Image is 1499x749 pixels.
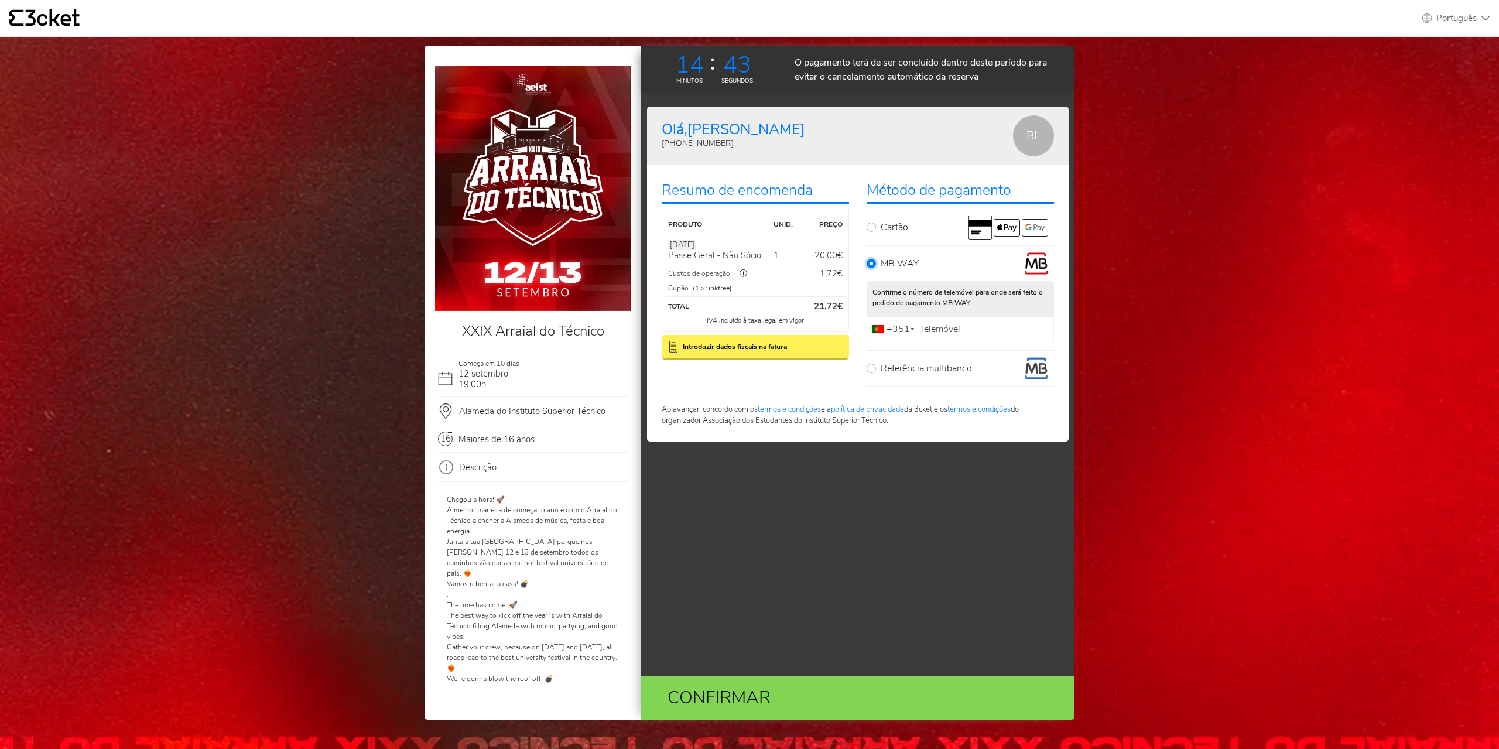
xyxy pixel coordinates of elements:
img: multibanco.bbb34faf.png [1025,357,1048,380]
button: Confirmar [641,676,1074,720]
button: Introduzir dados fiscais na fatura [662,335,849,358]
span: Descrição [459,461,497,473]
p: Preço [803,219,843,230]
b: Introduzir dados fiscais na fatura [683,341,787,352]
p: Vamos rebentar a casa! 💣 [447,579,619,589]
p: Total [668,301,798,312]
div: Portugal: +351 [867,317,918,341]
h4: XXIX Arraial do Técnico [441,323,625,340]
p: € [800,267,843,281]
div: +351 [872,317,918,341]
l: termos e condições [947,404,1011,415]
span: Chegou a hora! 🚀 [447,495,505,504]
p: Gather your crew, because on [DATE] and [DATE], all roads lead to the best university festival in... [447,642,619,673]
img: google-pay.9d0a6f4d.svg [1022,219,1048,237]
img: apple-pay.0415eff4.svg [994,219,1020,237]
div: SEGUNDOS [713,77,761,85]
span: [PHONE_NUMBER] [662,138,734,149]
p: Ao avançar, concordo com os e a da 3cket e os do organizador Associação dos Estudantes do Institu... [662,404,1054,427]
p: Método de pagamento [867,180,1054,204]
span: 12 setembro 19:00h [458,368,508,390]
img: mbway.1e3ecf15.png [1025,252,1048,275]
span: Maiores de 16 anos [458,434,535,444]
p: € [803,300,843,313]
p: 20,00€ [800,251,843,261]
small: (1 × ) [693,283,732,293]
span: 16 [440,433,454,447]
i: Linktree [705,283,730,293]
p: . [447,589,619,600]
div: ⓘ [730,268,756,280]
div: 43 [713,47,761,71]
p: Produto [668,219,768,230]
label: Telemóvel [916,326,963,333]
g: {' '} [9,10,23,26]
div: 14 [666,47,713,71]
button: ⓘ [730,266,756,283]
p: The best way to kick off the year is with Arraial do Técnico filling Alameda with music, partying... [447,610,619,642]
img: e49d6b16d0b2489fbe161f82f243c176.webp [435,66,631,311]
p: Resumo de encomenda [662,180,849,204]
p: Olá, [662,122,805,137]
div: Confirmar [659,685,924,711]
a: política de privacidade [831,404,904,415]
p: Passe Geral - Não Sócio [668,251,768,261]
span: 1,72 [820,268,837,279]
span: [PERSON_NAME] [687,119,805,139]
p: Custos de operação [668,268,730,279]
p: IVA incluído à taxa legal em vigor [674,316,837,326]
p: unid. [774,219,798,230]
p: BL [1018,120,1049,152]
p: Confirme o número de telemóvel para onde será feito o pedido de pagamento MB WAY [867,281,1054,317]
p: O pagamento terá de ser concluído dentro deste período para evitar o cancelamento automático da r... [795,56,1066,84]
div: MINUTOS [666,77,713,85]
span: + [447,430,453,436]
span: 21,72 [814,300,837,312]
span: Alameda do Instituto Superior Técnico [459,405,605,417]
p: A melhor maneira de começar o ano é com o Arraial do Técnico a encher a Alameda de música, festa ... [447,505,619,536]
p: Junta a tua [GEOGRAPHIC_DATA] porque nos [PERSON_NAME] 12 e 13 de setembro todos os caminhos vão ... [447,536,619,579]
a: termos e condições [758,404,821,415]
p: Referência multibanco [881,361,972,375]
p: The time has come! 🚀 [447,600,619,610]
p: We’re gonna blow the roof off! 💣 [447,673,619,684]
p: Cupão [668,283,693,293]
p: Cartão [881,220,908,234]
p: 1 [771,251,800,261]
p: MB WAY [881,256,919,271]
img: cc.91aeaccb.svg [968,216,992,240]
span: [DATE] [668,240,696,250]
span: Começa em 10 dias [458,360,519,368]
